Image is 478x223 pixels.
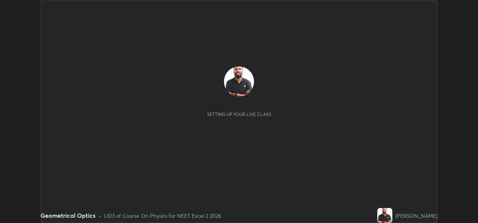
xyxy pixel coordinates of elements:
[224,66,254,96] img: 08faf541e4d14fc7b1a5b06c1cc58224.jpg
[395,212,437,220] div: [PERSON_NAME]
[207,111,271,117] div: Setting up your live class
[41,211,95,220] div: Geometrical Optics
[98,212,101,220] div: •
[377,208,392,223] img: 08faf541e4d14fc7b1a5b06c1cc58224.jpg
[104,212,221,220] div: L103 of Course On Physics for NEET Excel 2 2026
